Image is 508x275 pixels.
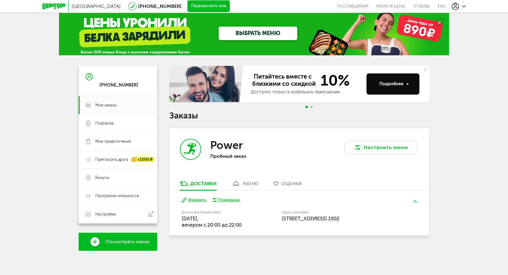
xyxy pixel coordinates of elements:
a: Доставки [177,180,220,190]
button: Пожелания [212,197,240,203]
a: Пригласить друга +1000 ₽ [79,150,157,169]
span: Мои предпочтения [95,139,131,144]
a: меню [229,180,262,190]
span: Подписка [95,121,114,126]
span: Go to slide 2 [310,106,313,108]
h3: Power [210,139,243,152]
a: Мои предпочтения [79,132,157,150]
a: [PHONE_NUMBER] [138,3,181,9]
a: Оценки [271,180,305,190]
div: [PHONE_NUMBER] [99,82,138,88]
div: Доступно только в мобильном приложении [251,89,362,95]
span: Мои заказы [95,102,117,108]
span: [DATE], вечером c 20:00 до 22:00 [182,215,242,228]
div: +1000 ₽ [131,157,154,162]
button: Перезвоните мне [187,0,230,12]
a: Программа лояльности [79,187,157,205]
p: Пробный заказ [210,153,289,159]
div: меню [243,181,259,186]
span: 10% [317,73,350,88]
a: Посмотреть меню [79,233,157,251]
label: Адрес доставки [282,211,395,214]
a: Мои заказы [79,96,157,114]
span: Бонусы [95,175,109,180]
span: Посмотреть меню [106,239,149,244]
h1: Заказы [169,112,429,120]
span: Программа лояльности [95,193,139,199]
img: arrow-up-green.5eb5f82.svg [413,200,417,202]
div: Пожелания [218,197,240,203]
button: Подробнее [366,73,419,95]
button: Изменить [182,197,206,203]
a: Подписка [79,114,157,132]
a: Настройки [79,205,157,223]
div: Подробнее [379,81,409,87]
a: Бонусы [79,169,157,187]
label: Дата и время доставки [182,211,251,214]
span: Питайтесь вместе с близкими со скидкой [251,73,317,88]
span: [STREET_ADDRESS] 1002 [282,215,339,222]
a: ВЫБРАТЬ МЕНЮ [219,27,297,40]
div: Доставки [190,181,217,186]
span: Go to slide 1 [305,106,308,108]
span: Оценки [281,181,302,186]
span: Пригласить друга [95,157,128,162]
img: family-banner.579af9d.jpg [169,66,245,102]
span: [GEOGRAPHIC_DATA] [72,3,121,9]
button: Настроить меню [345,140,417,155]
span: Настройки [95,212,116,217]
